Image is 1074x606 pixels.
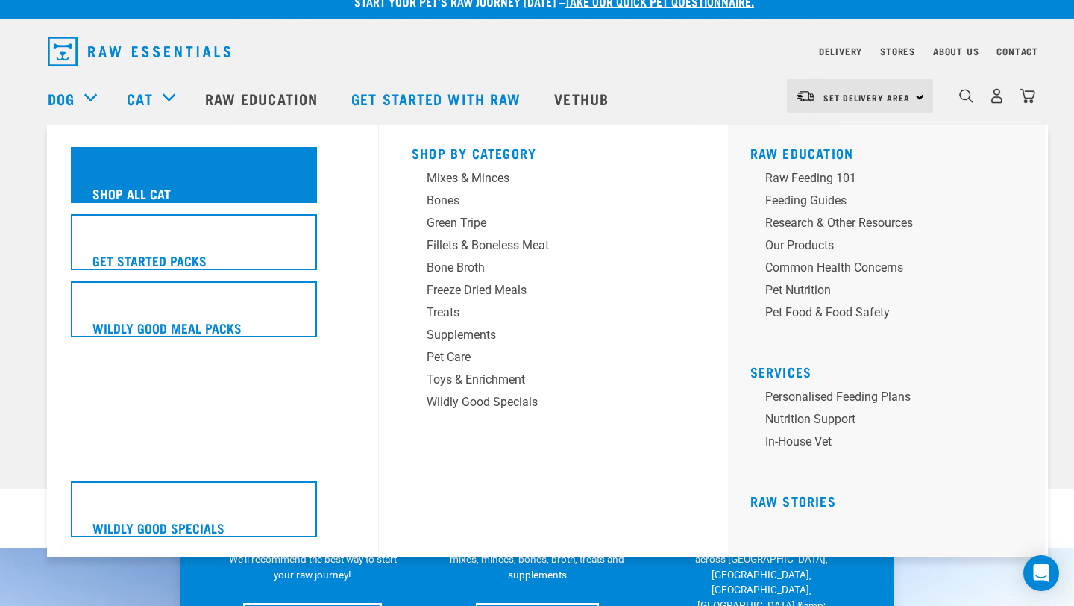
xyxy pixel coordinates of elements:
[412,169,695,192] a: Mixes & Minces
[796,90,816,103] img: van-moving.png
[71,281,354,349] a: Wildly Good Meal Packs
[412,393,695,416] a: Wildly Good Specials
[989,88,1005,104] img: user.png
[412,281,695,304] a: Freeze Dried Meals
[765,214,998,232] div: Research & Other Resources
[880,49,915,54] a: Stores
[427,259,659,277] div: Bone Broth
[412,371,695,393] a: Toys & Enrichment
[336,69,539,128] a: Get started with Raw
[427,349,659,366] div: Pet Care
[959,89,973,103] img: home-icon-1@2x.png
[412,259,695,281] a: Bone Broth
[427,237,659,254] div: Fillets & Boneless Meat
[765,259,998,277] div: Common Health Concerns
[750,281,1034,304] a: Pet Nutrition
[427,326,659,344] div: Supplements
[92,318,242,337] h5: Wildly Good Meal Packs
[750,214,1034,237] a: Research & Other Resources
[71,147,354,214] a: Shop All Cat
[36,31,1038,72] nav: dropdown navigation
[996,49,1038,54] a: Contact
[412,304,695,326] a: Treats
[1020,88,1035,104] img: home-icon@2x.png
[1023,555,1059,591] div: Open Intercom Messenger
[71,214,354,281] a: Get Started Packs
[190,69,336,128] a: Raw Education
[427,371,659,389] div: Toys & Enrichment
[765,237,998,254] div: Our Products
[412,326,695,349] a: Supplements
[823,95,910,100] span: Set Delivery Area
[71,481,354,549] a: Wildly Good Specials
[750,433,1034,455] a: In-house vet
[412,349,695,371] a: Pet Care
[127,87,152,110] a: Cat
[750,192,1034,214] a: Feeding Guides
[819,49,862,54] a: Delivery
[750,304,1034,326] a: Pet Food & Food Safety
[750,410,1034,433] a: Nutrition Support
[48,37,230,66] img: Raw Essentials Logo
[92,518,224,537] h5: Wildly Good Specials
[765,304,998,322] div: Pet Food & Food Safety
[48,87,75,110] a: Dog
[765,169,998,187] div: Raw Feeding 101
[539,69,627,128] a: Vethub
[750,259,1034,281] a: Common Health Concerns
[92,184,171,203] h5: Shop All Cat
[412,237,695,259] a: Fillets & Boneless Meat
[412,146,695,157] h5: Shop By Category
[427,281,659,299] div: Freeze Dried Meals
[92,251,207,270] h5: Get Started Packs
[427,304,659,322] div: Treats
[750,237,1034,259] a: Our Products
[427,169,659,187] div: Mixes & Minces
[427,393,659,411] div: Wildly Good Specials
[933,49,979,54] a: About Us
[427,192,659,210] div: Bones
[765,192,998,210] div: Feeding Guides
[750,497,836,505] a: Raw Stories
[750,364,1034,376] h5: Services
[750,169,1034,192] a: Raw Feeding 101
[750,388,1034,410] a: Personalised Feeding Plans
[750,149,854,157] a: Raw Education
[765,281,998,299] div: Pet Nutrition
[427,214,659,232] div: Green Tripe
[412,192,695,214] a: Bones
[412,214,695,237] a: Green Tripe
